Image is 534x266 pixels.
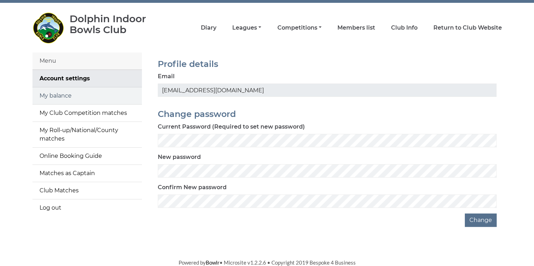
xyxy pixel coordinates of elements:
a: Club Info [391,24,418,32]
label: Email [158,72,175,81]
a: Members list [337,24,375,32]
h2: Change password [158,110,497,119]
label: Current Password (Required to set new password) [158,123,305,131]
h2: Profile details [158,60,497,69]
a: Club Matches [32,182,142,199]
label: New password [158,153,201,161]
div: Dolphin Indoor Bowls Club [70,13,167,35]
a: My balance [32,87,142,104]
a: Diary [201,24,216,32]
a: Account settings [32,70,142,87]
img: Dolphin Indoor Bowls Club [32,12,64,44]
a: Return to Club Website [433,24,502,32]
div: Menu [32,52,142,70]
a: My Roll-up/National/County matches [32,122,142,147]
a: My Club Competition matches [32,105,142,122]
a: Bowlr [206,259,220,266]
label: Confirm New password [158,183,227,192]
a: Online Booking Guide [32,148,142,165]
a: Matches as Captain [32,165,142,182]
span: Powered by • Microsite v1.2.2.6 • Copyright 2019 Bespoke 4 Business [179,259,356,266]
a: Competitions [277,24,321,32]
button: Change [465,214,497,227]
a: Leagues [232,24,261,32]
a: Log out [32,199,142,216]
